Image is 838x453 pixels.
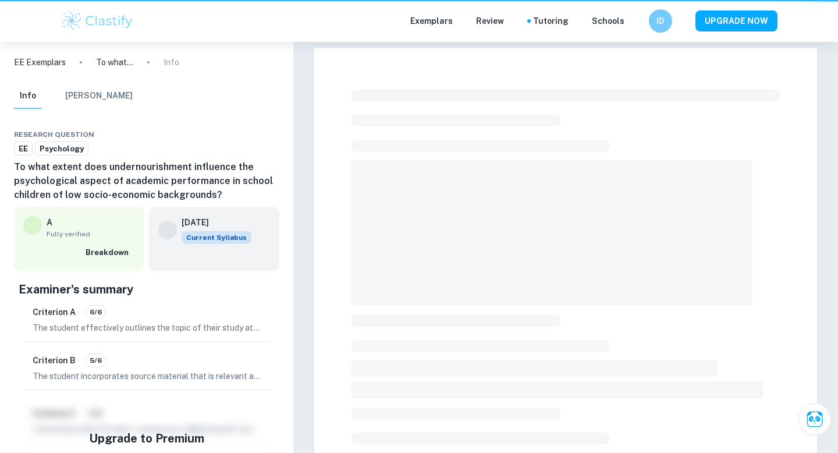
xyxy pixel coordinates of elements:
[410,15,453,27] p: Exemplars
[634,18,640,24] button: Help and Feedback
[96,56,133,69] p: To what extent does undernourishment influence the psychological aspect of academic performance i...
[182,231,251,244] span: Current Syllabus
[61,9,134,33] img: Clastify logo
[15,143,32,155] span: EE
[33,321,261,334] p: The student effectively outlines the topic of their study at the beginning of the essay, clearly ...
[47,216,52,229] p: A
[35,143,88,155] span: Psychology
[14,141,33,156] a: EE
[14,83,42,109] button: Info
[89,430,204,447] h5: Upgrade to Premium
[182,231,251,244] div: This exemplar is based on the current syllabus. Feel free to refer to it for inspiration/ideas wh...
[592,15,624,27] a: Schools
[235,128,244,141] div: Share
[83,244,135,261] button: Breakdown
[86,307,106,317] span: 6/6
[33,306,76,318] h6: Criterion A
[270,128,279,141] div: Report issue
[798,403,831,436] button: Ask Clai
[33,354,76,367] h6: Criterion B
[247,128,256,141] div: Download
[695,10,777,31] button: UPGRADE NOW
[654,15,667,27] h6: ID
[14,56,66,69] a: EE Exemplars
[649,9,672,33] button: ID
[86,355,106,366] span: 5/6
[476,15,504,27] p: Review
[533,15,569,27] a: Tutoring
[182,216,242,229] h6: [DATE]
[14,160,279,202] h6: To what extent does undernourishment influence the psychological aspect of academic performance i...
[35,141,88,156] a: Psychology
[33,370,261,383] p: The student incorporates source material that is relevant and appropriate to the posed research q...
[65,83,133,109] button: [PERSON_NAME]
[47,229,135,239] span: Fully verified
[19,281,275,298] h5: Examiner's summary
[164,56,179,69] p: Info
[258,128,268,141] div: Bookmark
[14,129,94,140] span: Research question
